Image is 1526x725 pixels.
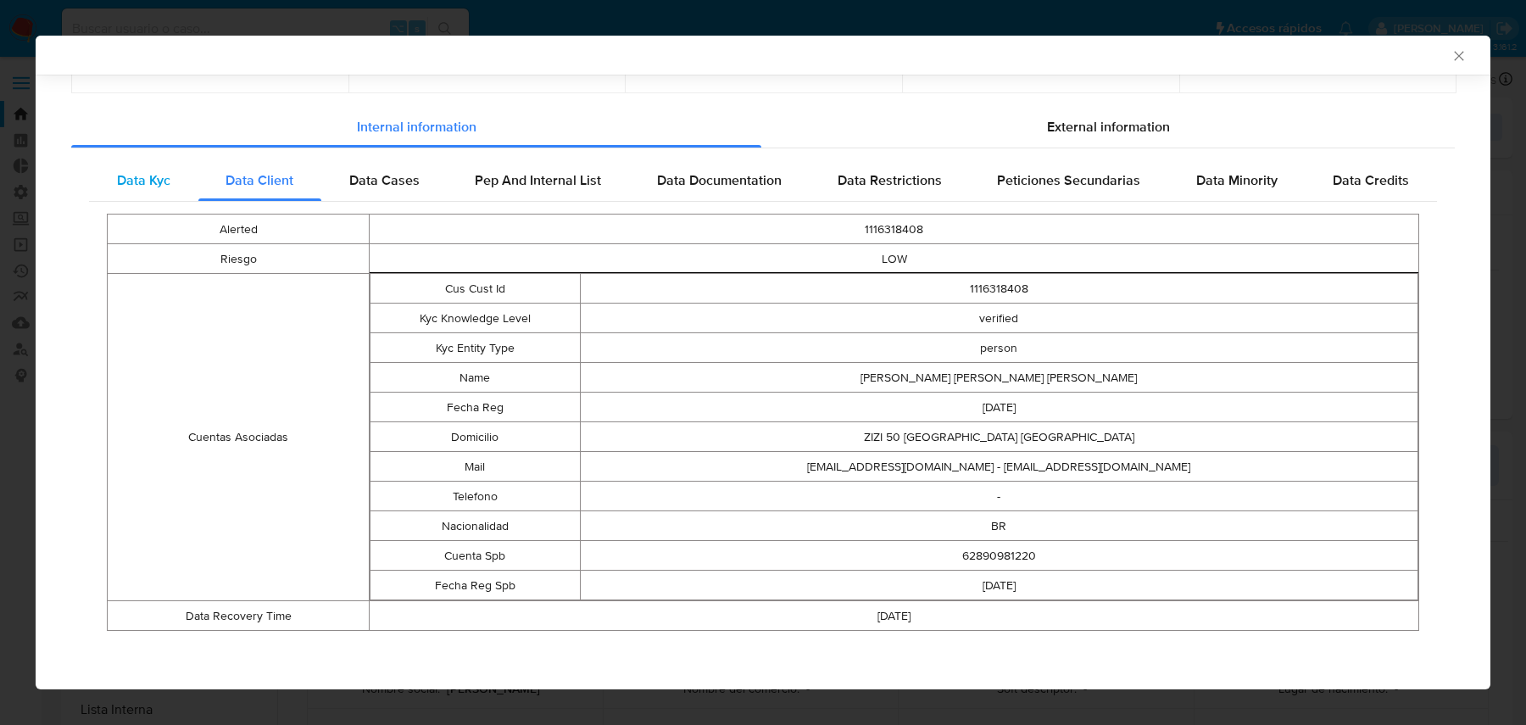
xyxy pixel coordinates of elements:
[370,244,1419,274] td: LOW
[580,482,1418,511] td: -
[370,393,580,422] td: Fecha Reg
[838,170,942,190] span: Data Restrictions
[580,333,1418,363] td: person
[71,107,1455,148] div: Detailed info
[370,452,580,482] td: Mail
[370,333,580,363] td: Kyc Entity Type
[580,393,1418,422] td: [DATE]
[580,571,1418,600] td: [DATE]
[226,170,293,190] span: Data Client
[370,274,580,304] td: Cus Cust Id
[580,363,1418,393] td: [PERSON_NAME] [PERSON_NAME] [PERSON_NAME]
[580,422,1418,452] td: ZIZI 50 [GEOGRAPHIC_DATA] [GEOGRAPHIC_DATA]
[370,363,580,393] td: Name
[657,170,782,190] span: Data Documentation
[108,601,370,631] td: Data Recovery Time
[36,36,1490,689] div: closure-recommendation-modal
[580,452,1418,482] td: [EMAIL_ADDRESS][DOMAIN_NAME] - [EMAIL_ADDRESS][DOMAIN_NAME]
[1451,47,1466,63] button: Cerrar ventana
[108,274,370,601] td: Cuentas Asociadas
[475,170,601,190] span: Pep And Internal List
[370,215,1419,244] td: 1116318408
[370,422,580,452] td: Domicilio
[357,117,476,137] span: Internal information
[89,160,1437,201] div: Detailed internal info
[370,304,580,333] td: Kyc Knowledge Level
[1196,170,1278,190] span: Data Minority
[370,571,580,600] td: Fecha Reg Spb
[1333,170,1409,190] span: Data Credits
[370,541,580,571] td: Cuenta Spb
[580,304,1418,333] td: verified
[580,541,1418,571] td: 62890981220
[370,601,1419,631] td: [DATE]
[580,274,1418,304] td: 1116318408
[108,215,370,244] td: Alerted
[117,170,170,190] span: Data Kyc
[108,244,370,274] td: Riesgo
[1047,117,1170,137] span: External information
[997,170,1140,190] span: Peticiones Secundarias
[349,170,420,190] span: Data Cases
[370,511,580,541] td: Nacionalidad
[580,511,1418,541] td: BR
[370,482,580,511] td: Telefono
